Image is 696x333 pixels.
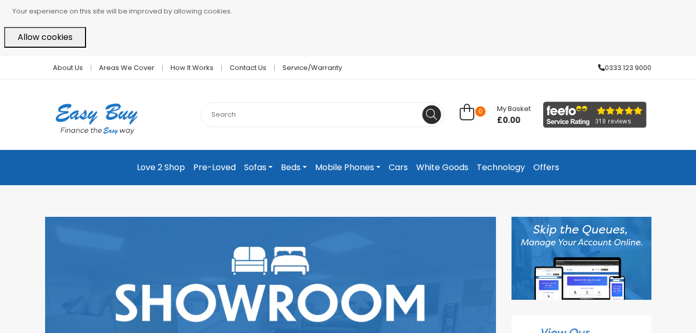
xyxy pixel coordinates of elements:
input: Search [201,102,444,127]
img: feefo_logo [543,102,647,128]
a: How it works [163,64,222,71]
a: Pre-Loved [189,158,240,177]
a: Sofas [240,158,277,177]
a: Mobile Phones [311,158,385,177]
a: Love 2 Shop [133,158,189,177]
a: White Goods [412,158,473,177]
p: Your experience on this site will be improved by allowing cookies. [12,4,692,19]
span: £0.00 [497,115,531,126]
img: Easy Buy [45,90,148,148]
a: Service/Warranty [275,64,342,71]
img: Discover our App [512,217,651,300]
a: About Us [45,64,91,71]
a: Areas we cover [91,64,163,71]
button: Allow cookies [4,27,86,48]
a: Technology [473,158,529,177]
a: 0 My Basket £0.00 [460,109,531,121]
span: My Basket [497,104,531,114]
a: Offers [529,158,563,177]
a: Beds [277,158,311,177]
a: Contact Us [222,64,275,71]
a: 0333 123 9000 [590,64,651,71]
span: 0 [475,106,486,117]
a: Cars [385,158,412,177]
